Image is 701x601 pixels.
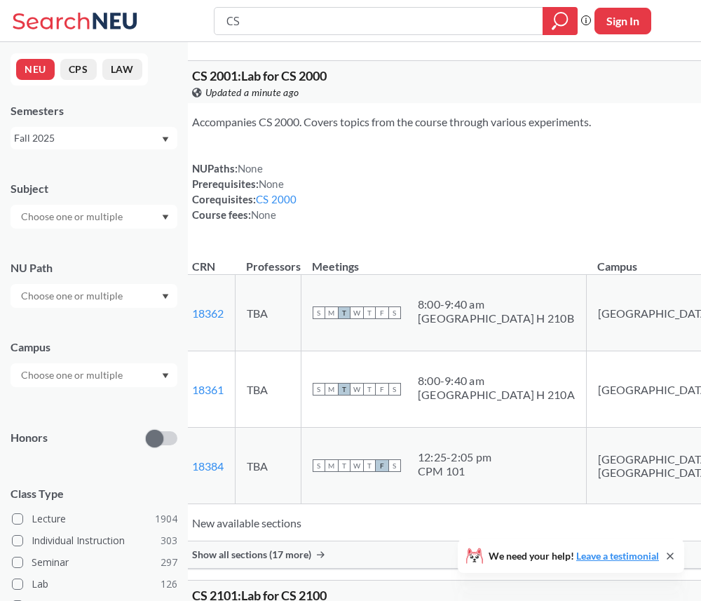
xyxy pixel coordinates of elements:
span: 303 [161,533,177,548]
a: 18362 [192,306,224,320]
a: CS 2000 [256,193,297,205]
span: S [313,306,325,319]
input: Choose one or multiple [14,367,132,384]
span: S [388,306,401,319]
span: F [376,459,388,472]
span: We need your help! [489,551,659,561]
div: 8:00 - 9:40 am [418,374,575,388]
label: Seminar [12,553,177,572]
div: CPM 101 [418,464,491,478]
span: S [313,459,325,472]
span: T [363,459,376,472]
td: TBA [235,428,301,504]
svg: Dropdown arrow [162,373,169,379]
input: Choose one or multiple [14,208,132,225]
span: 126 [161,576,177,592]
label: Individual Instruction [12,532,177,550]
span: 1904 [155,511,177,527]
div: Dropdown arrow [11,284,177,308]
div: [GEOGRAPHIC_DATA] H 210A [418,388,575,402]
input: Choose one or multiple [14,288,132,304]
span: T [338,383,350,396]
button: CPS [60,59,97,80]
span: T [363,383,376,396]
div: CRN [192,259,215,274]
label: Lecture [12,510,177,528]
span: None [259,177,284,190]
a: 18384 [192,459,224,473]
div: Fall 2025Dropdown arrow [11,127,177,149]
p: Honors [11,430,48,446]
button: Sign In [594,8,651,34]
span: M [325,459,338,472]
span: T [363,306,376,319]
div: 8:00 - 9:40 am [418,297,574,311]
span: W [350,383,363,396]
span: F [376,383,388,396]
span: 297 [161,555,177,570]
div: Dropdown arrow [11,363,177,387]
div: [GEOGRAPHIC_DATA] H 210B [418,311,574,325]
span: Show all sections (17 more) [192,548,311,561]
div: Semesters [11,103,177,119]
th: Meetings [301,245,586,275]
span: CS 2001 : Lab for CS 2000 [192,68,327,83]
button: LAW [102,59,142,80]
span: S [388,459,401,472]
span: T [338,306,350,319]
div: Fall 2025 [14,130,161,146]
div: Campus [11,339,177,355]
td: TBA [235,351,301,428]
span: M [325,383,338,396]
span: None [238,162,263,175]
a: 18361 [192,383,224,396]
span: T [338,459,350,472]
span: M [325,306,338,319]
span: Class Type [11,486,177,501]
span: F [376,306,388,319]
span: None [251,208,276,221]
span: W [350,306,363,319]
div: Dropdown arrow [11,205,177,229]
span: S [313,383,325,396]
th: Professors [235,245,301,275]
a: Leave a testimonial [576,550,659,562]
div: 12:25 - 2:05 pm [418,450,491,464]
button: NEU [16,59,55,80]
div: NU Path [11,260,177,276]
label: Lab [12,575,177,593]
span: W [350,459,363,472]
input: Class, professor, course number, "phrase" [225,9,533,33]
div: Subject [11,181,177,196]
span: S [388,383,401,396]
td: TBA [235,275,301,351]
div: magnifying glass [543,7,578,35]
svg: Dropdown arrow [162,137,169,142]
svg: Dropdown arrow [162,294,169,299]
svg: Dropdown arrow [162,215,169,220]
div: NUPaths: Prerequisites: Corequisites: Course fees: [192,161,297,222]
svg: magnifying glass [552,11,569,31]
span: Updated a minute ago [205,85,299,100]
